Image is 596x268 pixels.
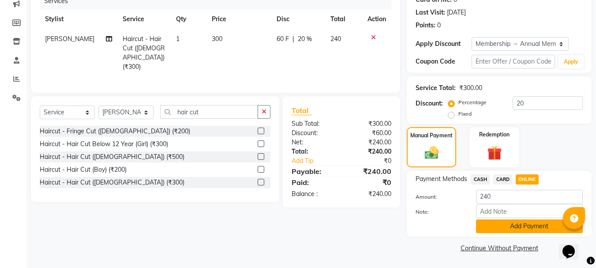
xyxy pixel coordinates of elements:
span: Haircut - Hair Cut ([DEMOGRAPHIC_DATA]) (₹300) [123,35,165,71]
div: ₹0 [341,177,398,188]
iframe: chat widget [559,233,587,259]
div: ₹0 [351,156,398,166]
div: Discount: [416,99,443,108]
div: Apply Discount [416,39,471,49]
div: ₹60.00 [341,128,398,138]
div: ₹240.00 [341,147,398,156]
a: Add Tip [285,156,351,166]
input: Search or Scan [160,105,258,119]
div: ₹300.00 [459,83,482,93]
span: ONLINE [516,174,539,185]
img: _gift.svg [483,144,506,162]
div: Payable: [285,166,341,177]
img: _cash.svg [420,145,443,161]
th: Total [325,9,362,29]
div: ₹240.00 [341,189,398,199]
div: Service Total: [416,83,456,93]
span: Payment Methods [416,174,467,184]
div: ₹240.00 [341,166,398,177]
span: [PERSON_NAME] [45,35,94,43]
div: [DATE] [447,8,466,17]
div: Haircut - Hair Cut ([DEMOGRAPHIC_DATA]) (₹500) [40,152,184,162]
th: Stylist [40,9,117,29]
div: Haircut - Hair Cut ([DEMOGRAPHIC_DATA]) (₹300) [40,178,184,187]
div: Haircut - Hair Cut Below 12 Year (Girl) (₹300) [40,140,168,149]
div: Last Visit: [416,8,445,17]
th: Action [362,9,391,29]
th: Price [206,9,271,29]
input: Enter Offer / Coupon Code [472,55,555,68]
th: Qty [171,9,206,29]
div: Net: [285,138,341,147]
div: 0 [437,21,441,30]
button: Add Payment [476,219,583,233]
th: Service [117,9,171,29]
div: ₹300.00 [341,119,398,128]
div: Points: [416,21,435,30]
button: Apply [559,55,584,68]
div: Paid: [285,177,341,188]
span: 20 % [298,34,312,44]
div: Coupon Code [416,57,471,66]
span: 60 F [277,34,289,44]
input: Add Note [476,204,583,218]
div: Discount: [285,128,341,138]
span: | [292,34,294,44]
label: Manual Payment [410,132,453,140]
div: Balance : [285,189,341,199]
span: CASH [471,174,490,185]
th: Disc [271,9,325,29]
span: 1 [176,35,180,43]
span: Total [292,106,312,115]
label: Fixed [458,110,472,118]
span: CARD [493,174,512,185]
label: Note: [409,208,469,216]
span: 240 [330,35,341,43]
div: ₹240.00 [341,138,398,147]
a: Continue Without Payment [409,244,590,253]
div: Haircut - Fringe Cut ([DEMOGRAPHIC_DATA]) (₹200) [40,127,190,136]
label: Amount: [409,193,469,201]
div: Haircut - Hair Cut (Boy) (₹200) [40,165,127,174]
span: 300 [212,35,222,43]
div: Sub Total: [285,119,341,128]
label: Redemption [479,131,510,139]
input: Amount [476,190,583,204]
label: Percentage [458,98,487,106]
div: Total: [285,147,341,156]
